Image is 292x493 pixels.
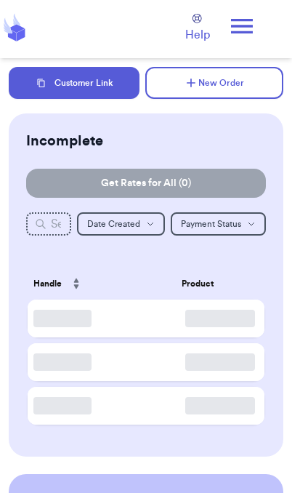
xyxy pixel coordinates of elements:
[9,67,139,99] button: Customer Link
[26,169,266,198] button: Get Rates for All (0)
[176,265,264,302] th: Product
[145,67,283,99] button: New Order
[65,269,88,298] button: Sort ascending
[26,212,71,236] input: Search
[185,14,210,44] a: Help
[185,26,210,44] span: Help
[33,277,62,290] span: Handle
[77,212,165,236] button: Date Created
[87,220,140,228] span: Date Created
[171,212,266,236] button: Payment Status
[181,220,241,228] span: Payment Status
[26,131,103,151] h2: Incomplete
